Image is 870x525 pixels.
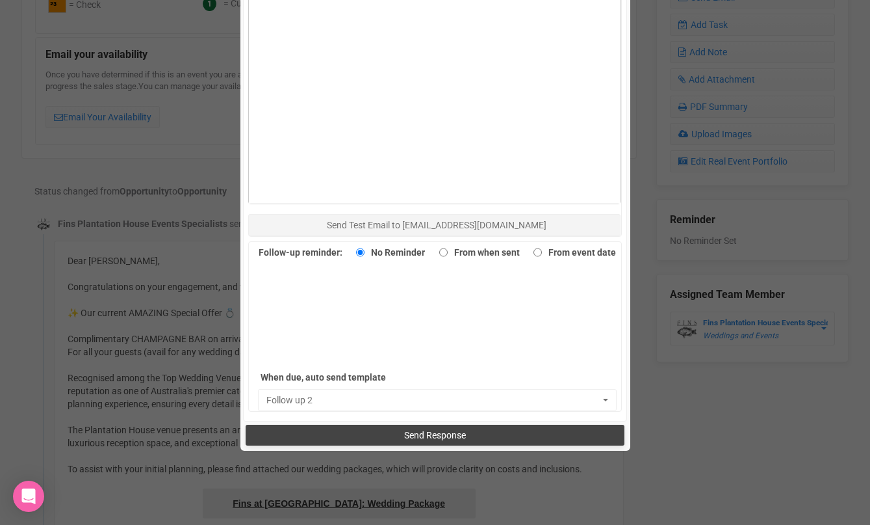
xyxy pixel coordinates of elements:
span: Send Response [404,430,466,440]
label: From when sent [433,243,520,262]
label: When due, auto send template [261,368,442,386]
label: From event date [527,243,616,262]
label: Follow-up reminder: [259,243,342,262]
span: Follow up 2 [266,394,600,407]
div: Open Intercom Messenger [13,481,44,512]
label: No Reminder [350,243,425,262]
span: Send Test Email to [EMAIL_ADDRESS][DOMAIN_NAME] [327,220,546,230]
